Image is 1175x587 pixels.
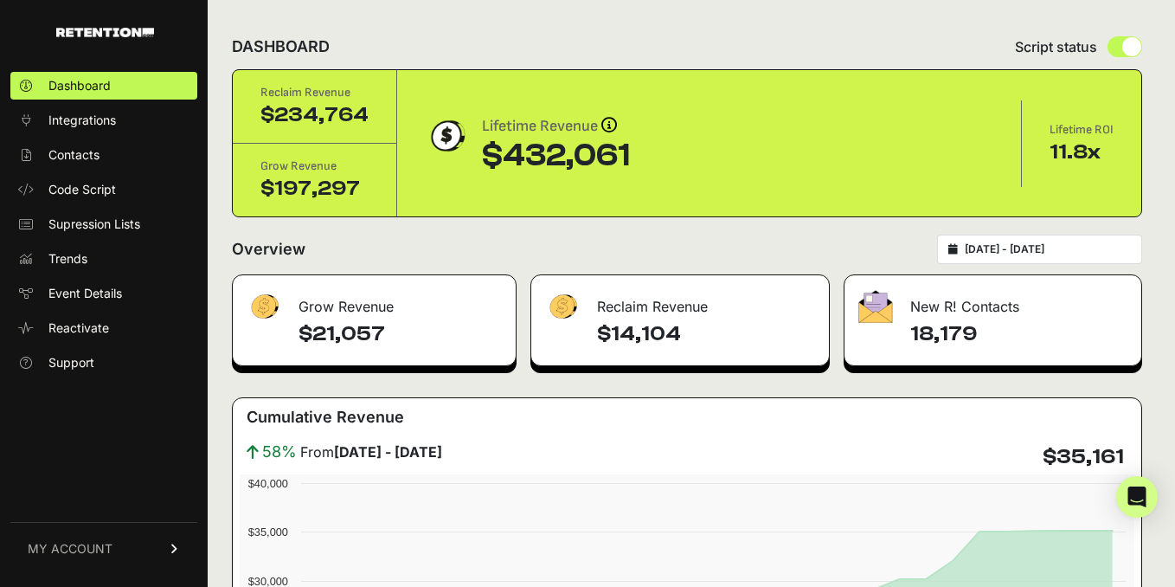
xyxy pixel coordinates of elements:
div: Reclaim Revenue [531,275,830,327]
span: Support [48,354,94,371]
h4: $14,104 [597,320,816,348]
span: Supression Lists [48,216,140,233]
h3: Cumulative Revenue [247,405,404,429]
img: fa-dollar-13500eef13a19c4ab2b9ed9ad552e47b0d9fc28b02b83b90ba0e00f96d6372e9.png [545,290,580,324]
a: Integrations [10,106,197,134]
div: 11.8x [1050,139,1114,166]
h4: 18,179 [910,320,1127,348]
div: Open Intercom Messenger [1116,476,1158,518]
a: Contacts [10,141,197,169]
div: Grow Revenue [260,158,369,175]
div: New R! Contacts [844,275,1141,327]
a: Event Details [10,280,197,307]
h2: Overview [232,237,305,261]
img: dollar-coin-05c43ed7efb7bc0c12610022525b4bbbb207c7efeef5aecc26f025e68dcafac9.png [425,114,468,158]
a: MY ACCOUNT [10,522,197,575]
a: Supression Lists [10,210,197,238]
a: Dashboard [10,72,197,100]
h4: $35,161 [1043,443,1124,471]
h2: DASHBOARD [232,35,330,59]
span: Integrations [48,112,116,129]
span: Contacts [48,146,100,164]
span: From [300,442,442,462]
div: Lifetime Revenue [482,114,630,139]
span: Reactivate [48,319,109,337]
span: Code Script [48,181,116,198]
div: $234,764 [260,101,369,129]
span: 58% [262,440,297,464]
img: Retention.com [56,28,154,37]
a: Trends [10,245,197,273]
img: fa-dollar-13500eef13a19c4ab2b9ed9ad552e47b0d9fc28b02b83b90ba0e00f96d6372e9.png [247,290,281,324]
div: Reclaim Revenue [260,84,369,101]
text: $40,000 [248,477,288,490]
span: Event Details [48,285,122,302]
a: Support [10,349,197,377]
strong: [DATE] - [DATE] [334,443,442,461]
div: $432,061 [482,139,630,173]
div: $197,297 [260,175,369,203]
div: Grow Revenue [233,275,516,327]
text: $35,000 [248,526,288,539]
a: Reactivate [10,314,197,342]
h4: $21,057 [299,320,502,348]
img: fa-envelope-19ae18322b30453b285274b1b8af3d052b27d846a4fbe8435d1a52b978f639a2.png [858,290,893,323]
span: Dashboard [48,77,111,94]
a: Code Script [10,176,197,203]
span: Trends [48,250,87,268]
span: Script status [1015,36,1097,57]
span: MY ACCOUNT [28,540,112,558]
div: Lifetime ROI [1050,121,1114,139]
